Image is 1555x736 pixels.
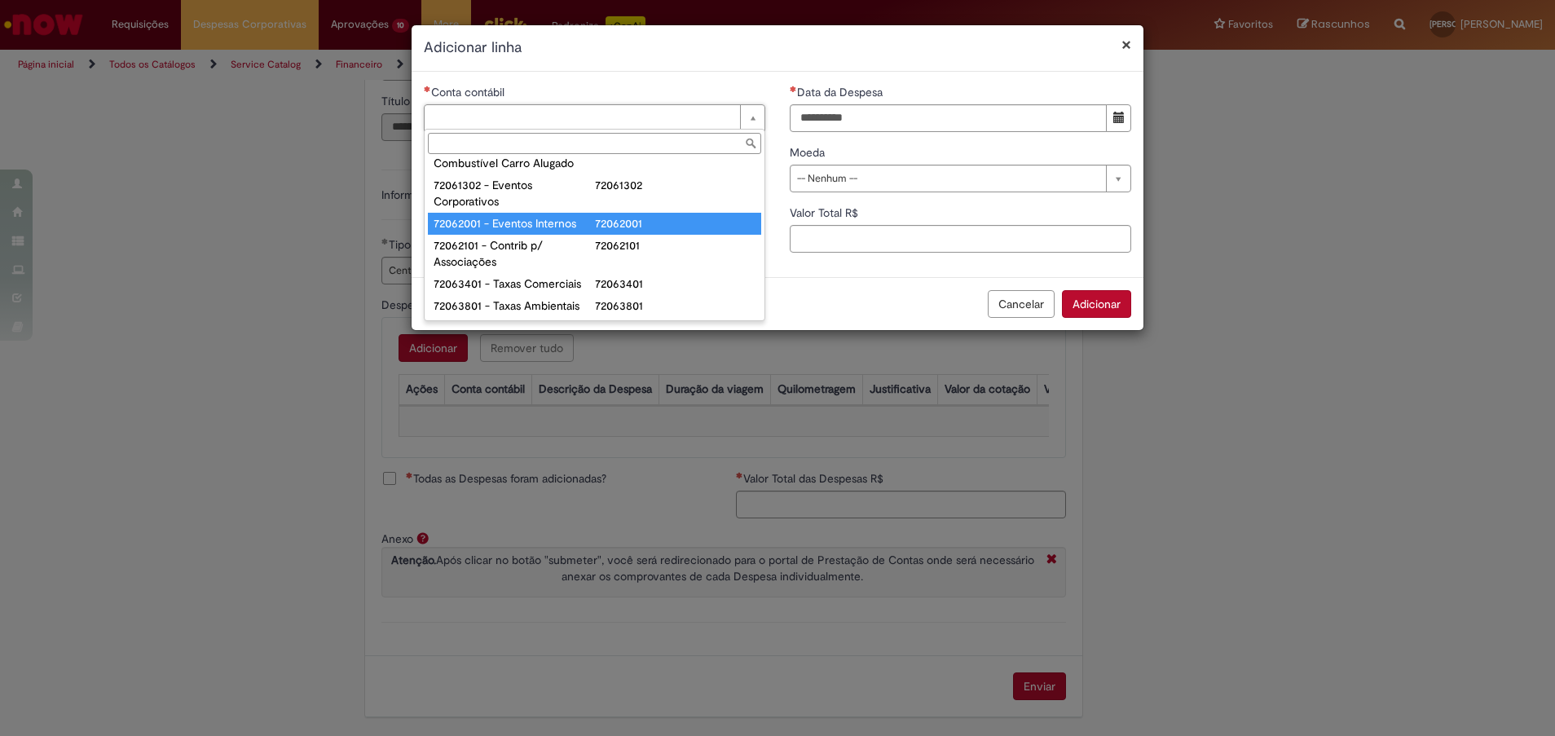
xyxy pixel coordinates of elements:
[595,237,756,253] div: 72062101
[595,177,756,193] div: 72061302
[434,215,595,231] div: 72062001 - Eventos Internos
[434,275,595,292] div: 72063401 - Taxas Comerciais
[434,177,595,209] div: 72061302 - Eventos Corporativos
[595,297,756,314] div: 72063801
[434,297,595,314] div: 72063801 - Taxas Ambientais
[595,215,756,231] div: 72062001
[595,275,756,292] div: 72063401
[434,237,595,270] div: 72062101 - Contrib p/ Associações
[425,157,764,320] ul: Conta contábil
